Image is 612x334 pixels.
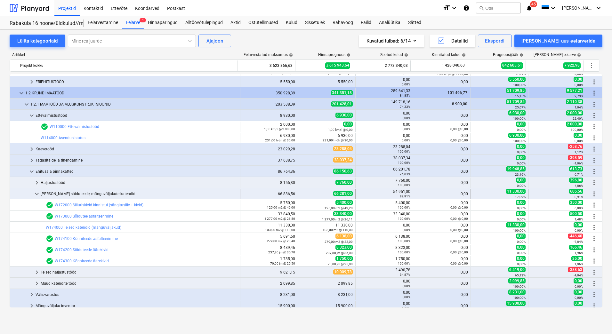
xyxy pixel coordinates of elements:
div: 8 156,80 [243,180,295,185]
small: 0,00% [402,116,410,120]
div: 5 550,00 [243,80,295,84]
small: 100,00% [513,83,526,87]
div: Sätted [404,16,425,29]
span: 38 037,34 [333,157,353,163]
small: 6,09% [575,206,583,210]
span: 33 340,00 [333,211,353,216]
span: 605,56 [569,189,583,194]
div: 8 489,46 [243,245,295,254]
span: help [403,53,408,57]
span: 0,00 [516,234,526,239]
div: Sissetulek [301,16,329,29]
span: Rohkem tegevusi [590,145,598,153]
small: 0,00 @ 0,00 [450,239,468,243]
small: 1,48% [575,218,583,221]
a: W174100 Kõnniteede asfalteerimine [55,236,118,241]
span: Rohkem tegevusi [590,190,598,198]
span: 19 948,85 [506,166,526,171]
small: 2,73% [575,94,583,98]
span: 5 400,00 [335,200,353,205]
small: -1,06% [574,162,583,165]
small: 100,00% [398,150,410,153]
small: 0,00% [517,150,526,154]
div: Ettevalmistustööd [36,110,238,121]
div: 350 928,39 [243,91,295,95]
div: 33 340,00 [358,212,410,221]
small: 100,00% [571,128,583,131]
span: 0,00 [516,245,526,250]
div: 0,00 [416,133,468,142]
span: 35,00 [571,256,583,261]
i: keyboard_arrow_down [549,4,557,12]
small: -7,84% [574,240,583,243]
span: -446,40 [568,234,583,239]
span: Rohkem tegevusi [590,134,598,142]
a: Rahavoog [329,16,357,29]
span: 0,00 [516,178,526,183]
small: 1,00 kmpl @ 2 000,00 [264,127,295,131]
div: Kinnitatud kulud [432,52,466,57]
div: 86 764,36 [243,169,295,174]
a: Aktid [227,16,245,29]
span: 166,46 [569,245,583,250]
div: 2 000,00 [243,122,295,131]
span: 0,00 [343,122,353,127]
span: 396,80 [569,178,583,183]
div: 33 840,50 [243,212,295,221]
span: 6 138,00 [335,234,353,239]
div: 203 538,39 [243,102,295,107]
small: 100,00% [398,183,410,187]
span: keyboard_arrow_down [28,112,36,119]
span: help [576,53,581,57]
span: 51 709,85 [506,88,526,93]
small: 237,80 jm @ 35,00 [326,251,353,255]
small: 103,00 m2 @ 110,00 [323,228,353,232]
small: 103,00 m2 @ 110,00 [265,228,295,232]
small: 1 277,00 m2 @ 26,11 [322,218,353,221]
span: Rohkem tegevusi [590,212,598,220]
span: Eelarvereal on 1 hinnapakkumist [46,235,53,243]
span: keyboard_arrow_right [33,280,41,287]
span: 66 281,00 [333,191,353,196]
small: 0,91% [575,195,583,199]
small: 100,00% [398,206,410,209]
small: 125,00 m2 @ 43,20 [325,206,353,210]
a: Ostutellimused [245,16,282,29]
div: Rabaküla 16 hoone/üldkulud//maatööd (2101952//2101953) [10,20,76,27]
small: 0,00% [517,162,526,165]
button: Kuvatud tulbad:6/14 [359,35,424,47]
span: Rohkem tegevusi [588,62,595,69]
a: W174000 Teised katendid (mänguväljakud) [46,225,121,230]
i: keyboard_arrow_down [450,4,458,12]
a: Failid [357,16,375,29]
div: 0,00 [416,113,468,118]
span: 7 760,00 [335,180,353,185]
div: 6 930,00 [243,133,295,142]
span: 6 930,00 [335,113,353,118]
div: Eelarvestamine [84,16,122,29]
span: 1 750,00 [335,256,353,261]
div: Artikkel [10,52,238,57]
span: [PERSON_NAME] [562,5,594,11]
span: 0,00 [516,144,526,149]
small: 82,91% [400,195,410,198]
div: 0,00 [416,234,468,243]
small: 22,40% [573,117,583,120]
span: Rohkem tegevusi [590,257,598,265]
small: 1,00 kmpl @ 0,00 [328,128,353,131]
small: 74,33% [400,105,410,108]
span: 201 428,01 [331,101,353,107]
div: 0,00 [416,122,468,131]
a: Alltöövõtulepingud [181,16,227,29]
span: 0,00 [516,256,526,261]
span: keyboard_arrow_right [33,268,41,276]
small: 0,00% [575,229,583,232]
div: 149 718,16 [358,100,410,109]
i: Abikeskus [463,4,470,12]
button: Lülita kategooriaid [10,35,65,47]
div: Haljastustööd [41,178,238,188]
span: 8 900,00 [451,102,468,106]
span: 1 428 040,63 [441,63,465,68]
span: 2 000,00 [566,122,583,127]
